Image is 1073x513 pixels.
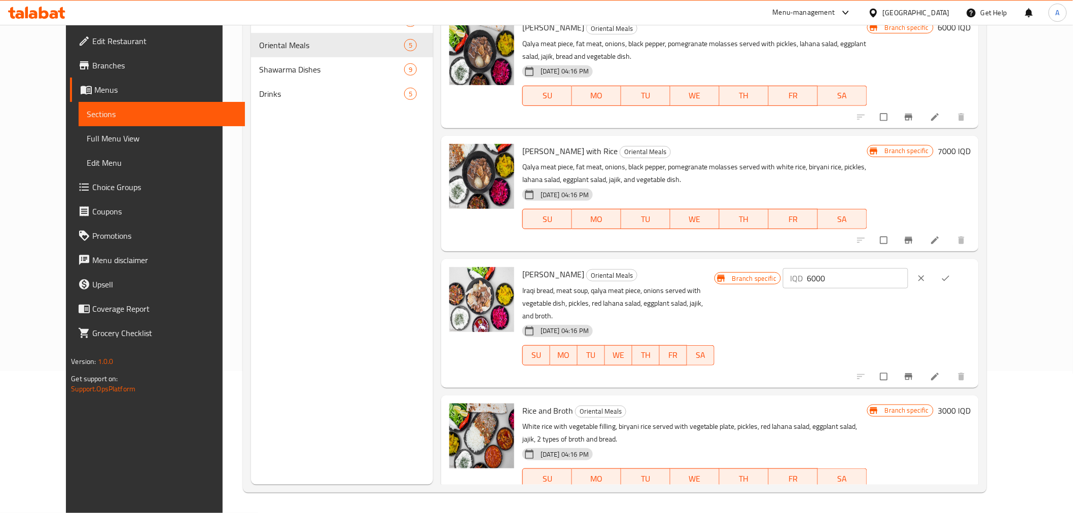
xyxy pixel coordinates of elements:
span: Branch specific [881,146,933,156]
a: Branches [70,53,245,78]
button: FR [769,86,818,106]
span: TU [625,88,666,103]
span: A [1056,7,1060,18]
button: Branch-specific-item [898,365,922,388]
button: MO [550,345,578,365]
button: TH [720,468,769,489]
button: Branch-specific-item [898,229,922,251]
button: FR [660,345,687,365]
p: Iraqi bread, meat soup, qalya meat piece, onions served with vegetable dish, pickles, red lahana ... [522,284,714,322]
span: Oriental Meals [587,23,637,34]
a: Edit Restaurant [70,29,245,53]
span: Sections [87,108,237,120]
span: TH [636,348,656,362]
button: TH [720,209,769,229]
a: Coupons [70,199,245,224]
a: Coverage Report [70,297,245,321]
div: Drinks5 [251,82,433,106]
input: Please enter price [807,268,908,288]
div: Shawarma Dishes9 [251,57,433,82]
span: Branch specific [728,274,780,283]
h6: 7000 IQD [938,144,971,158]
span: WE [609,348,628,362]
span: MO [576,88,617,103]
span: SA [822,471,863,486]
span: [DATE] 04:16 PM [536,450,593,459]
button: TU [621,468,670,489]
span: TU [625,212,666,227]
span: SA [822,212,863,227]
div: items [404,39,417,51]
span: MO [554,348,574,362]
span: TH [724,471,765,486]
a: Upsell [70,272,245,297]
span: Select to update [874,231,896,250]
span: FR [773,88,814,103]
span: TU [582,348,601,362]
span: TU [625,471,666,486]
span: Select to update [874,367,896,386]
span: [DATE] 04:16 PM [536,190,593,200]
div: items [404,88,417,100]
span: MO [576,471,617,486]
p: Qalya meat piece, fat meat, onions, black pepper, pomegranate molasses served with pickles, lahan... [522,38,867,63]
span: SU [527,88,568,103]
span: Coverage Report [92,303,237,315]
span: Grocery Checklist [92,327,237,339]
div: Oriental Meals [586,22,637,34]
button: delete [950,229,975,251]
button: SA [687,345,714,365]
span: Full Menu View [87,132,237,144]
a: Choice Groups [70,175,245,199]
span: Version: [71,355,96,368]
span: Branches [92,59,237,71]
button: WE [670,86,720,106]
button: delete [950,365,975,388]
h6: 3000 IQD [938,404,971,418]
a: Sections [79,102,245,126]
button: FR [769,468,818,489]
img: Qalya Muslawiya [449,20,514,85]
a: Support.OpsPlatform [71,382,135,395]
span: Coupons [92,205,237,217]
span: Oriental Meals [576,406,626,417]
span: FR [664,348,683,362]
button: delete [950,106,975,128]
button: Branch-specific-item [898,106,922,128]
span: SA [691,348,710,362]
span: Edit Menu [87,157,237,169]
span: [DATE] 04:16 PM [536,66,593,76]
span: SU [527,348,546,362]
span: Rice and Broth [522,403,573,418]
span: Oriental Meals [587,270,637,281]
button: FR [769,209,818,229]
p: IQD [790,272,803,284]
span: Oriental Meals [259,39,404,51]
span: Upsell [92,278,237,290]
span: Menus [94,84,237,96]
button: ok [935,267,959,289]
img: Rice and Broth [449,404,514,468]
h6: 6000 IQD [938,20,971,34]
span: Get support on: [71,372,118,385]
div: [GEOGRAPHIC_DATA] [883,7,950,18]
img: Qalya Muslawiya with Rice [449,144,514,209]
span: FR [773,212,814,227]
span: Branch specific [881,23,933,32]
div: items [404,63,417,76]
span: [PERSON_NAME] [522,20,584,35]
p: Qalya meat piece, fat meat, onions, black pepper, pomegranate molasses served with white rice, bi... [522,161,867,186]
span: Drinks [259,88,404,100]
a: Grocery Checklist [70,321,245,345]
span: 5 [405,41,416,50]
div: Menu-management [773,7,835,19]
span: SU [527,212,568,227]
span: Oriental Meals [620,146,670,158]
span: 9 [405,65,416,75]
span: WE [674,212,716,227]
nav: Menu sections [251,5,433,110]
button: TH [632,345,660,365]
button: WE [670,468,720,489]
